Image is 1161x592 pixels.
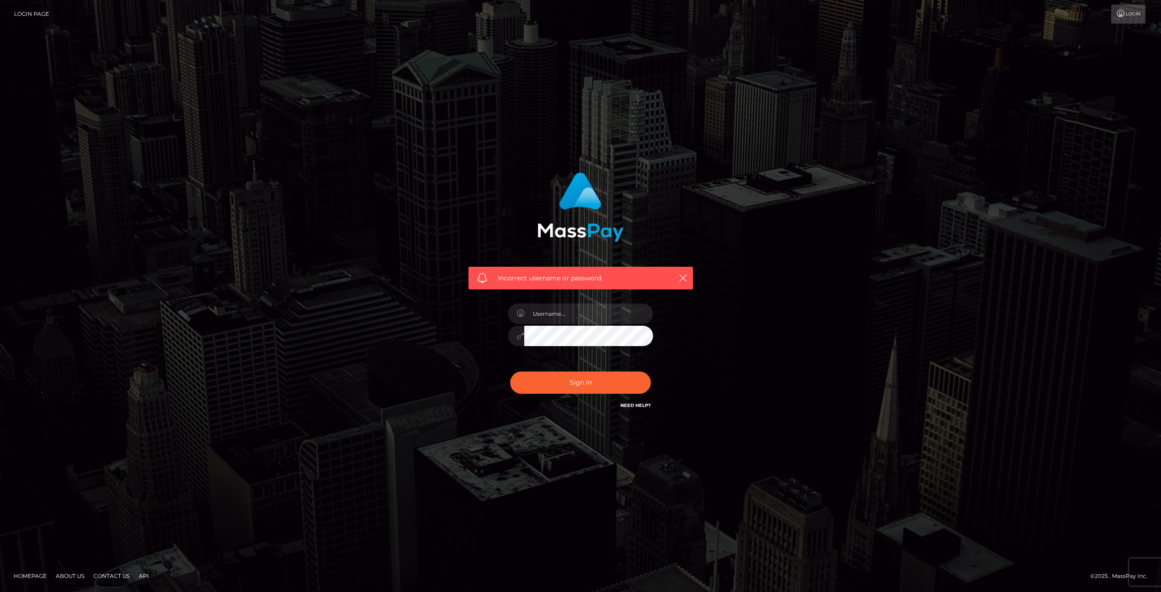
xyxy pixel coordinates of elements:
[1090,571,1154,581] div: © 2025 , MassPay Inc.
[498,274,663,283] span: Incorrect username or password.
[90,569,133,583] a: Contact Us
[1111,5,1146,24] a: Login
[510,372,651,394] button: Sign in
[14,5,49,24] a: Login Page
[524,303,653,324] input: Username...
[620,402,651,408] a: Need Help?
[52,569,88,583] a: About Us
[135,569,152,583] a: API
[537,172,624,242] img: MassPay Login
[10,569,50,583] a: Homepage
